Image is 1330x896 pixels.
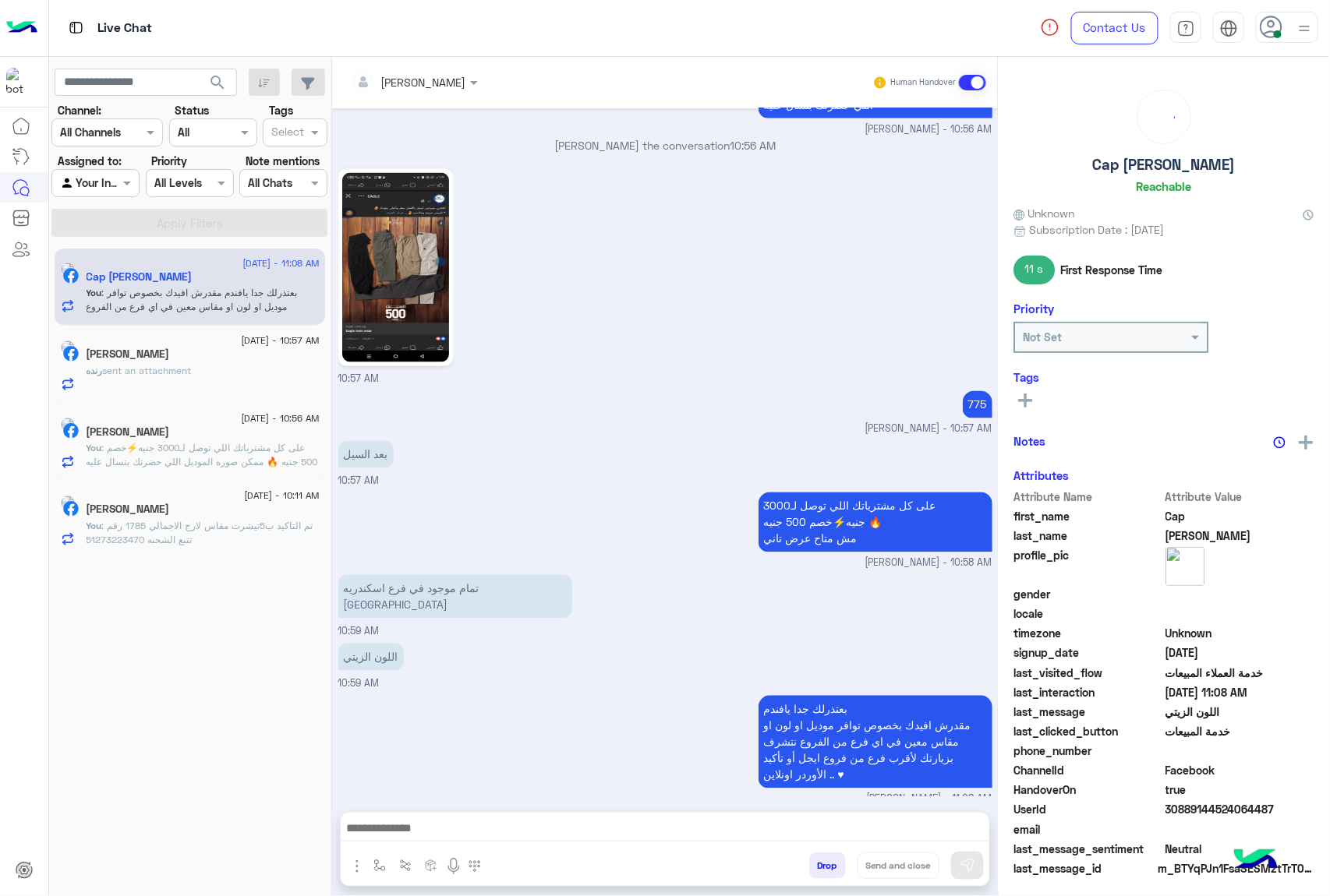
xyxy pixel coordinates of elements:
span: first_name [1014,508,1163,524]
h6: Attributes [1014,468,1070,482]
button: Drop [809,852,846,879]
h5: Cap Ahmed [87,270,193,284]
label: Priority [151,153,187,169]
h5: Ahmed Kamal [87,425,170,439]
span: sent an attachment [103,365,192,376]
div: loading... [1142,94,1187,139]
p: 13/8/2025, 10:57 AM [338,441,394,468]
span: [PERSON_NAME] - 10:58 AM [865,556,992,571]
span: signup_date [1014,644,1163,661]
p: Live Chat [97,18,152,39]
span: timezone [1014,625,1163,641]
span: First Response Time [1061,262,1163,278]
p: 13/8/2025, 10:57 AM [963,391,992,418]
img: 529439441_1207283521414118_7782321488491565381_n.jpg [342,173,449,362]
h5: Cap [PERSON_NAME] [1093,156,1236,174]
span: 30889144524064487 [1166,801,1315,817]
span: [PERSON_NAME] - 10:56 AM [865,122,992,137]
span: Unknown [1014,205,1075,221]
p: 13/8/2025, 10:58 AM [759,492,992,552]
span: null [1166,743,1315,759]
img: Facebook [63,501,79,517]
span: [PERSON_NAME] - 10:57 AM [865,422,992,437]
span: 0 [1166,762,1315,778]
img: tab [1177,19,1195,37]
img: create order [425,859,437,872]
img: Facebook [63,423,79,439]
span: gender [1014,586,1163,602]
label: Note mentions [246,153,320,169]
img: picture [61,496,75,510]
span: على كل مشترياتك اللي توصل لـ3000 جنيه⚡خصم 500 جنيه 🔥 ممكن صوره الموديل اللي حضرتك بتسال عليه [87,442,318,467]
span: search [208,73,227,92]
span: last_message [1014,704,1163,720]
img: select flow [373,859,386,872]
span: Unknown [1166,625,1315,641]
img: send message [960,858,975,873]
span: HandoverOn [1014,781,1163,798]
span: 10:56 AM [730,139,776,152]
button: Apply Filters [51,209,327,237]
img: Facebook [63,268,79,284]
span: Cap [1166,508,1315,524]
img: Facebook [63,346,79,362]
img: tab [66,18,86,37]
button: Trigger scenario [393,852,419,878]
span: 2025-08-13T07:56:12.984Z [1166,644,1315,661]
small: Human Handover [890,76,956,89]
p: 13/8/2025, 11:08 AM [759,696,992,788]
span: last_message_sentiment [1014,841,1163,857]
a: tab [1170,12,1201,44]
span: 10:59 AM [338,626,380,637]
button: select flow [367,852,393,878]
label: Assigned to: [58,153,122,169]
span: 10:59 AM [338,678,380,690]
label: Channel: [58,102,101,118]
img: 713415422032625 [6,68,34,96]
span: UserId [1014,801,1163,817]
h6: Notes [1014,434,1046,448]
img: picture [61,418,75,432]
span: رنده [87,365,103,376]
span: اللون الزيتي [1166,704,1315,720]
a: Contact Us [1071,12,1158,44]
span: [DATE] - 10:57 AM [241,333,319,347]
span: [DATE] - 10:56 AM [241,411,319,425]
span: Attribute Name [1014,489,1163,505]
img: tab [1220,19,1238,37]
img: picture [1166,547,1205,586]
img: hulul-logo.png [1229,834,1283,888]
span: last_interaction [1014,684,1163,700]
span: null [1166,586,1315,602]
span: Attribute Value [1166,489,1315,505]
span: خدمة العملاء المبيعات [1166,665,1315,681]
h5: Mahmoud Lashin [87,503,170,516]
span: email [1014,821,1163,838]
img: spinner [1041,18,1059,37]
img: picture [61,340,75,355]
span: ChannelId [1014,762,1163,778]
span: [DATE] - 11:08 AM [242,256,319,270]
p: 13/8/2025, 10:59 AM [338,575,572,619]
img: picture [61,263,75,277]
span: تم التاكيد ب5تيشرت مقاس لارج الاجمالي 1785 رقم تتبع الشحنه 51273223470 [87,520,313,545]
span: 10:57 AM [338,373,380,385]
button: create order [419,852,444,878]
span: last_message_id [1014,860,1155,877]
h6: Reachable [1137,179,1192,193]
span: profile_pic [1014,547,1163,583]
img: send voice note [444,857,463,876]
img: add [1300,436,1314,450]
span: m_BTYqPJn1FsaSESMztTrT0wGnxj7ZfwbG0FxEmaGGE35URqxr2SNtLGlwHyEQhmwlsQaYcdIO2dd1iY2hlLnOpQ [1158,860,1314,877]
img: Trigger scenario [399,859,412,872]
img: notes [1274,436,1286,449]
span: last_clicked_button [1014,723,1163,739]
span: last_visited_flow [1014,665,1163,681]
span: null [1166,821,1315,838]
label: Status [175,102,209,118]
button: Send and close [858,852,939,879]
span: locale [1014,605,1163,622]
span: بعتذرلك جدا يافندم مقدرش افيدك بخصوص توافر موديل او لون او مقاس معين في اي فرع من الفروع نتشرف بز... [87,287,312,340]
button: search [199,69,237,102]
span: You [87,520,102,531]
